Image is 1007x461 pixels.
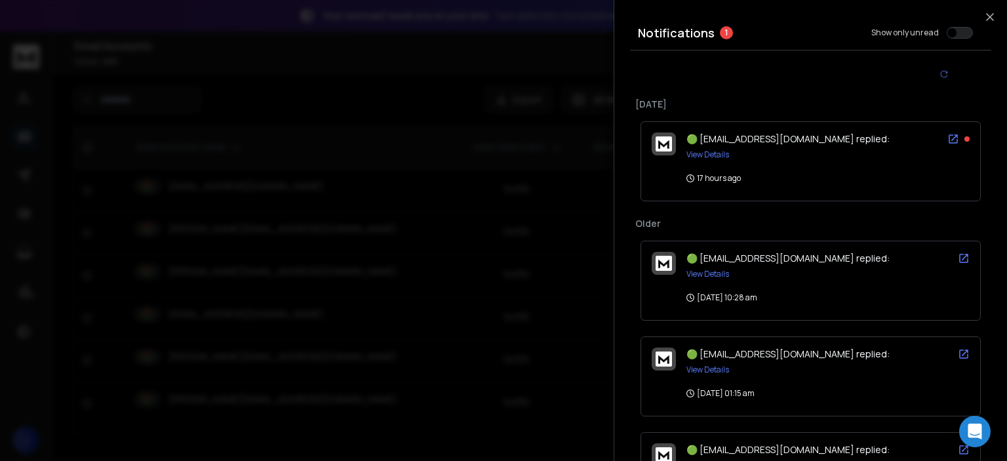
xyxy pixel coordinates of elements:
[638,24,715,42] h3: Notifications
[686,269,729,279] button: View Details
[686,348,890,360] span: 🟢 [EMAIL_ADDRESS][DOMAIN_NAME] replied:
[686,173,741,184] p: 17 hours ago
[656,256,672,271] img: logo
[686,132,890,145] span: 🟢 [EMAIL_ADDRESS][DOMAIN_NAME] replied:
[656,351,672,367] img: logo
[635,98,986,111] p: [DATE]
[959,416,991,447] div: Open Intercom Messenger
[686,388,755,399] p: [DATE] 01:15 am
[686,443,890,456] span: 🟢 [EMAIL_ADDRESS][DOMAIN_NAME] replied:
[686,292,757,303] p: [DATE] 10:28 am
[720,26,733,39] span: 1
[635,217,986,230] p: Older
[656,136,672,151] img: logo
[686,365,729,375] button: View Details
[686,150,729,160] button: View Details
[871,28,939,38] label: Show only unread
[686,252,890,264] span: 🟢 [EMAIL_ADDRESS][DOMAIN_NAME] replied:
